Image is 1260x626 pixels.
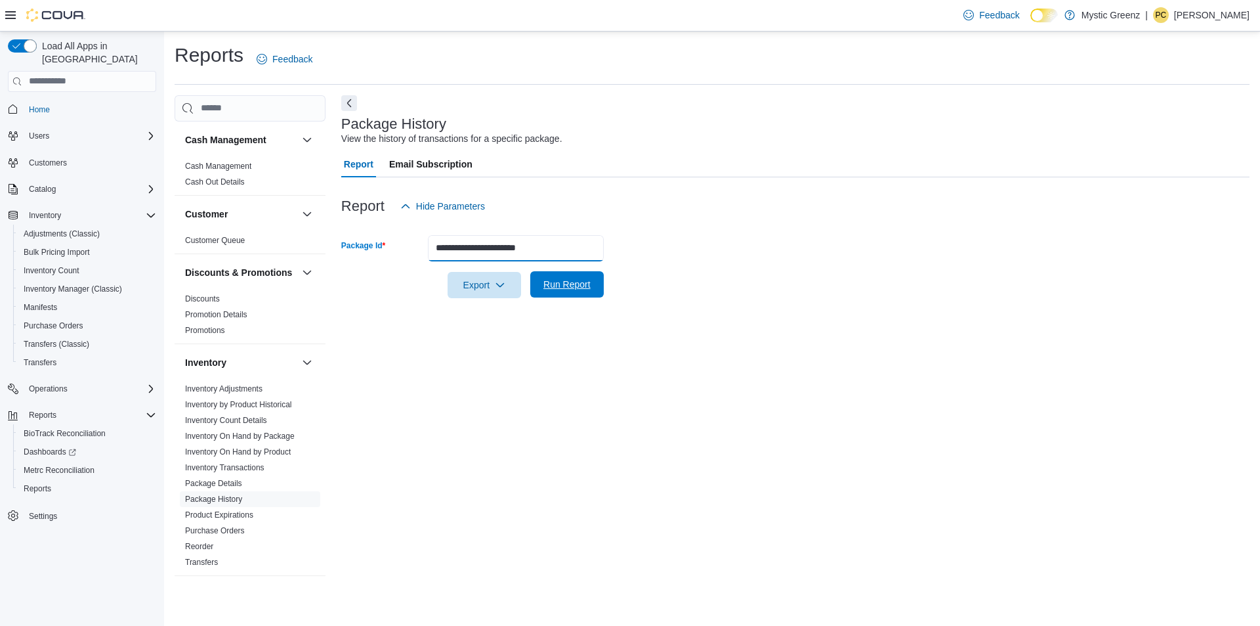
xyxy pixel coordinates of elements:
[185,161,251,171] span: Cash Management
[3,127,161,145] button: Users
[8,95,156,560] nav: Complex example
[24,483,51,494] span: Reports
[24,181,156,197] span: Catalog
[299,587,315,602] button: Loyalty
[175,233,325,254] div: Customer
[13,424,161,443] button: BioTrack Reconciliation
[13,317,161,335] button: Purchase Orders
[24,407,156,423] span: Reports
[24,465,94,476] span: Metrc Reconciliation
[18,281,127,297] a: Inventory Manager (Classic)
[185,588,217,601] h3: Loyalty
[24,407,62,423] button: Reports
[979,9,1019,22] span: Feedback
[185,133,297,146] button: Cash Management
[185,133,266,146] h3: Cash Management
[24,229,100,239] span: Adjustments (Classic)
[24,507,156,524] span: Settings
[26,9,85,22] img: Cova
[3,380,161,398] button: Operations
[389,151,472,177] span: Email Subscription
[13,443,161,461] a: Dashboards
[185,526,245,535] a: Purchase Orders
[18,462,156,478] span: Metrc Reconciliation
[18,244,95,260] a: Bulk Pricing Import
[175,381,325,575] div: Inventory
[3,206,161,225] button: Inventory
[24,155,72,171] a: Customers
[18,300,62,315] a: Manifests
[299,132,315,148] button: Cash Management
[185,447,291,457] span: Inventory On Hand by Product
[24,508,62,524] a: Settings
[185,558,218,567] a: Transfers
[29,210,61,221] span: Inventory
[185,432,295,441] a: Inventory On Hand by Package
[18,426,111,441] a: BioTrack Reconciliation
[455,272,513,298] span: Export
[13,280,161,298] button: Inventory Manager (Classic)
[24,302,57,313] span: Manifests
[24,265,79,276] span: Inventory Count
[29,131,49,141] span: Users
[3,506,161,525] button: Settings
[448,272,521,298] button: Export
[175,158,325,195] div: Cash Management
[341,95,357,111] button: Next
[13,261,161,280] button: Inventory Count
[18,263,156,279] span: Inventory Count
[185,447,291,457] a: Inventory On Hand by Product
[185,356,226,369] h3: Inventory
[185,415,267,426] span: Inventory Count Details
[185,541,213,552] span: Reorder
[24,428,106,439] span: BioTrack Reconciliation
[24,381,156,397] span: Operations
[185,479,242,488] a: Package Details
[18,300,156,315] span: Manifests
[185,325,225,336] span: Promotions
[185,494,242,504] span: Package History
[185,510,253,520] a: Product Expirations
[185,463,264,472] a: Inventory Transactions
[251,46,318,72] a: Feedback
[24,381,73,397] button: Operations
[29,158,67,168] span: Customers
[185,266,292,279] h3: Discounts & Promotions
[13,353,161,372] button: Transfers
[18,318,156,334] span: Purchase Orders
[175,291,325,344] div: Discounts & Promotions
[185,236,245,245] a: Customer Queue
[299,206,315,222] button: Customer
[13,461,161,480] button: Metrc Reconciliation
[18,444,81,460] a: Dashboards
[18,462,100,478] a: Metrc Reconciliation
[185,478,242,489] span: Package Details
[185,356,297,369] button: Inventory
[24,208,66,223] button: Inventory
[37,39,156,66] span: Load All Apps in [GEOGRAPHIC_DATA]
[185,235,245,246] span: Customer Queue
[24,154,156,171] span: Customers
[29,184,56,194] span: Catalog
[185,542,213,551] a: Reorder
[3,153,161,172] button: Customers
[341,198,385,214] h3: Report
[185,510,253,520] span: Product Expirations
[29,104,50,115] span: Home
[530,271,604,298] button: Run Report
[341,240,385,251] label: Package Id
[24,284,122,294] span: Inventory Manager (Classic)
[299,355,315,370] button: Inventory
[18,481,156,497] span: Reports
[29,384,68,394] span: Operations
[185,294,220,303] a: Discounts
[341,132,562,146] div: View the history of transactions for a specific package.
[185,208,297,221] button: Customer
[24,208,156,223] span: Inventory
[13,243,161,261] button: Bulk Pricing Import
[3,180,161,198] button: Catalog
[185,177,245,187] span: Cash Out Details
[18,355,62,370] a: Transfers
[185,431,295,441] span: Inventory On Hand by Package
